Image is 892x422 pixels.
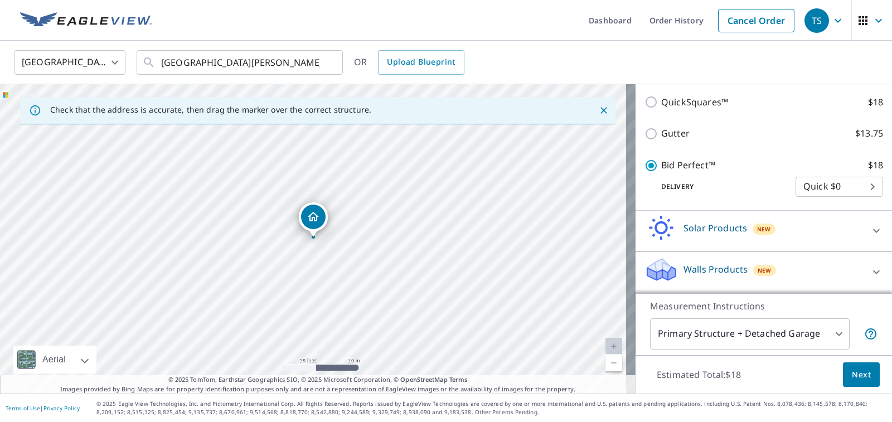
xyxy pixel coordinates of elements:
div: TS [804,8,829,33]
a: Terms of Use [6,404,40,412]
a: Current Level 20, Zoom In Disabled [605,338,622,355]
a: Current Level 20, Zoom Out [605,355,622,371]
div: Quick $0 [796,171,883,202]
p: Walls Products [683,263,748,276]
span: © 2025 TomTom, Earthstar Geographics SIO, © 2025 Microsoft Corporation, © [168,375,468,385]
p: $13.75 [855,127,883,140]
a: Terms [449,375,468,384]
div: Aerial [13,346,96,374]
a: Upload Blueprint [378,50,464,75]
p: Bid Perfect™ [661,158,715,172]
p: Solar Products [683,221,747,235]
div: Dropped pin, building 1, Residential property, 27217 Kane Ln Conroe, TX 77385 [299,202,328,237]
button: Close [597,103,611,118]
p: Estimated Total: $18 [648,362,750,387]
div: [GEOGRAPHIC_DATA] [14,47,125,78]
span: Your report will include the primary structure and a detached garage if one exists. [864,327,878,341]
p: QuickSquares™ [661,95,728,109]
p: Measurement Instructions [650,299,878,313]
span: Upload Blueprint [387,55,455,69]
div: Solar ProductsNew [644,215,883,247]
p: Delivery [644,182,796,192]
p: © 2025 Eagle View Technologies, Inc. and Pictometry International Corp. All Rights Reserved. Repo... [96,400,886,416]
div: Primary Structure + Detached Garage [650,318,850,350]
p: $18 [868,158,883,172]
a: Privacy Policy [43,404,80,412]
span: New [757,225,771,234]
div: OR [354,50,464,75]
p: $18 [868,95,883,109]
span: Next [852,368,871,382]
a: OpenStreetMap [400,375,447,384]
button: Next [843,362,880,387]
input: Search by address or latitude-longitude [161,47,320,78]
p: Check that the address is accurate, then drag the marker over the correct structure. [50,105,371,115]
a: Cancel Order [718,9,794,32]
img: EV Logo [20,12,152,29]
div: Aerial [39,346,69,374]
p: | [6,405,80,411]
p: Gutter [661,127,690,140]
div: Walls ProductsNew [644,256,883,288]
span: New [758,266,772,275]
